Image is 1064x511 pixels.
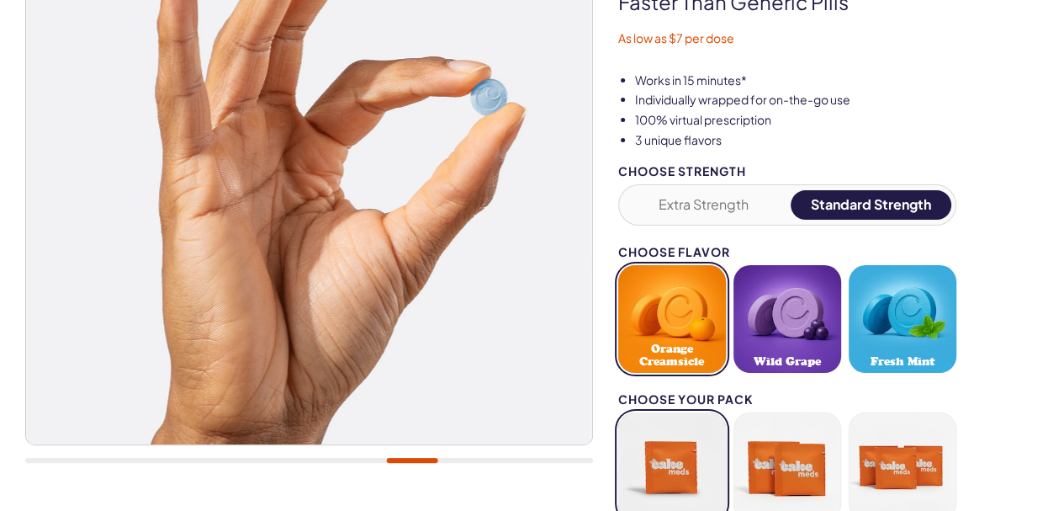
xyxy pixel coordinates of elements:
li: Individually wrapped for on-the-go use [635,92,1039,109]
button: Extra Strength [623,190,784,220]
li: Works in 15 minutes* [635,72,1039,89]
div: Choose Strength [618,165,956,178]
span: Orange Creamsicle [623,343,721,368]
li: 3 unique flavors [635,132,1039,149]
div: Choose your pack [618,393,956,406]
span: Wild Grape [754,355,821,368]
div: Choose Flavor [618,246,956,258]
button: Standard Strength [791,190,951,220]
span: Fresh Mint [871,355,934,368]
li: 100% virtual prescription [635,112,1039,129]
p: As low as $7 per dose [618,30,1039,47]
